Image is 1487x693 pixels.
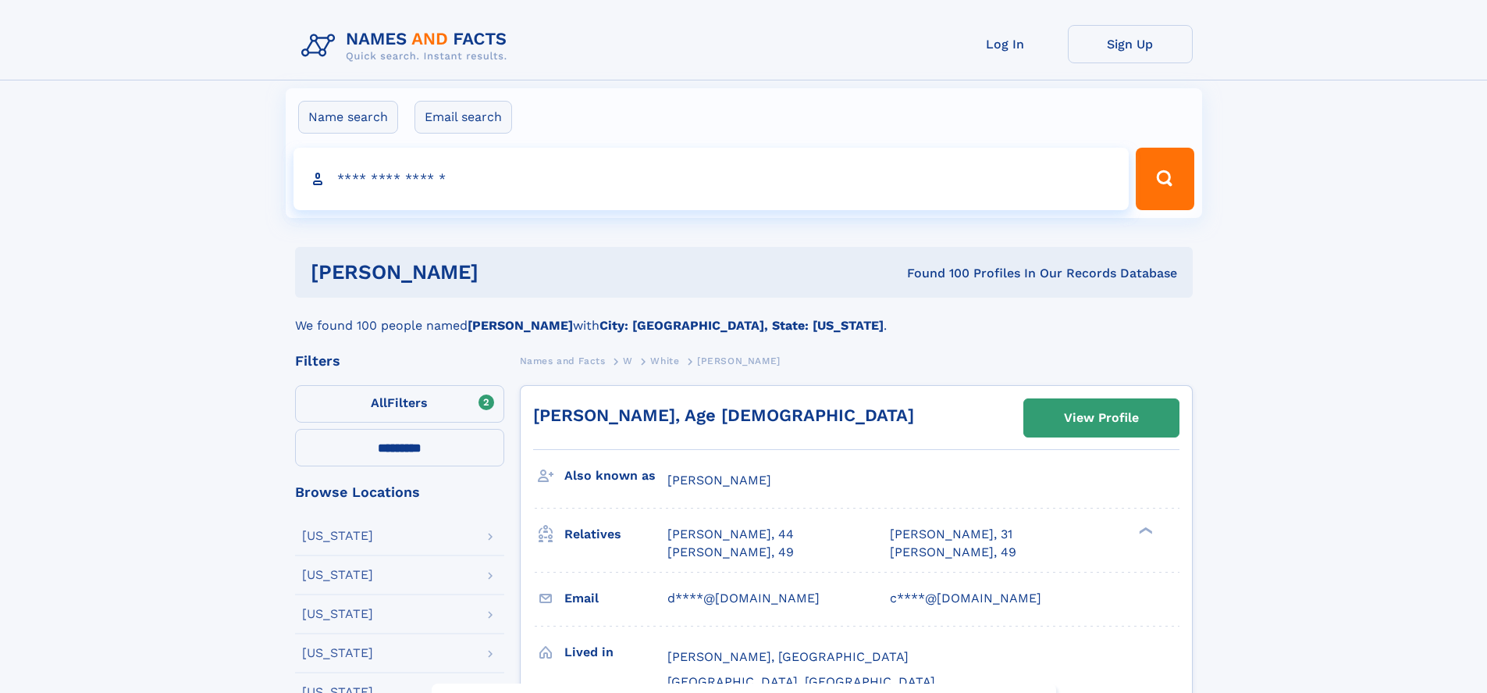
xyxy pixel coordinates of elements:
div: [US_STATE] [302,530,373,542]
div: [US_STATE] [302,569,373,581]
div: Browse Locations [295,485,504,499]
a: White [650,351,679,370]
h1: [PERSON_NAME] [311,263,693,282]
span: [PERSON_NAME] [667,473,771,488]
h3: Email [564,585,667,612]
a: W [623,351,633,370]
label: Name search [298,101,398,134]
div: Found 100 Profiles In Our Records Database [692,265,1177,282]
span: [PERSON_NAME] [697,355,781,366]
div: [US_STATE] [302,647,373,659]
b: City: [GEOGRAPHIC_DATA], State: [US_STATE] [599,318,884,333]
a: [PERSON_NAME], 49 [667,544,794,561]
h3: Also known as [564,463,667,489]
a: [PERSON_NAME], 31 [890,526,1012,543]
div: ❯ [1135,526,1154,536]
span: [GEOGRAPHIC_DATA], [GEOGRAPHIC_DATA] [667,674,935,689]
div: View Profile [1064,400,1139,436]
div: [US_STATE] [302,608,373,620]
div: Filters [295,354,504,368]
input: search input [293,148,1129,210]
b: [PERSON_NAME] [468,318,573,333]
a: [PERSON_NAME], 49 [890,544,1016,561]
label: Email search [414,101,512,134]
img: Logo Names and Facts [295,25,520,67]
a: Sign Up [1068,25,1193,63]
h3: Lived in [564,639,667,666]
span: All [371,395,387,410]
a: [PERSON_NAME], 44 [667,526,794,543]
a: [PERSON_NAME], Age [DEMOGRAPHIC_DATA] [533,405,914,425]
button: Search Button [1136,148,1194,210]
h3: Relatives [564,521,667,548]
label: Filters [295,385,504,423]
span: W [623,355,633,366]
a: View Profile [1024,399,1179,437]
a: Log In [943,25,1068,63]
span: [PERSON_NAME], [GEOGRAPHIC_DATA] [667,649,909,664]
div: We found 100 people named with . [295,298,1193,335]
a: Names and Facts [520,351,606,370]
span: White [650,355,679,366]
